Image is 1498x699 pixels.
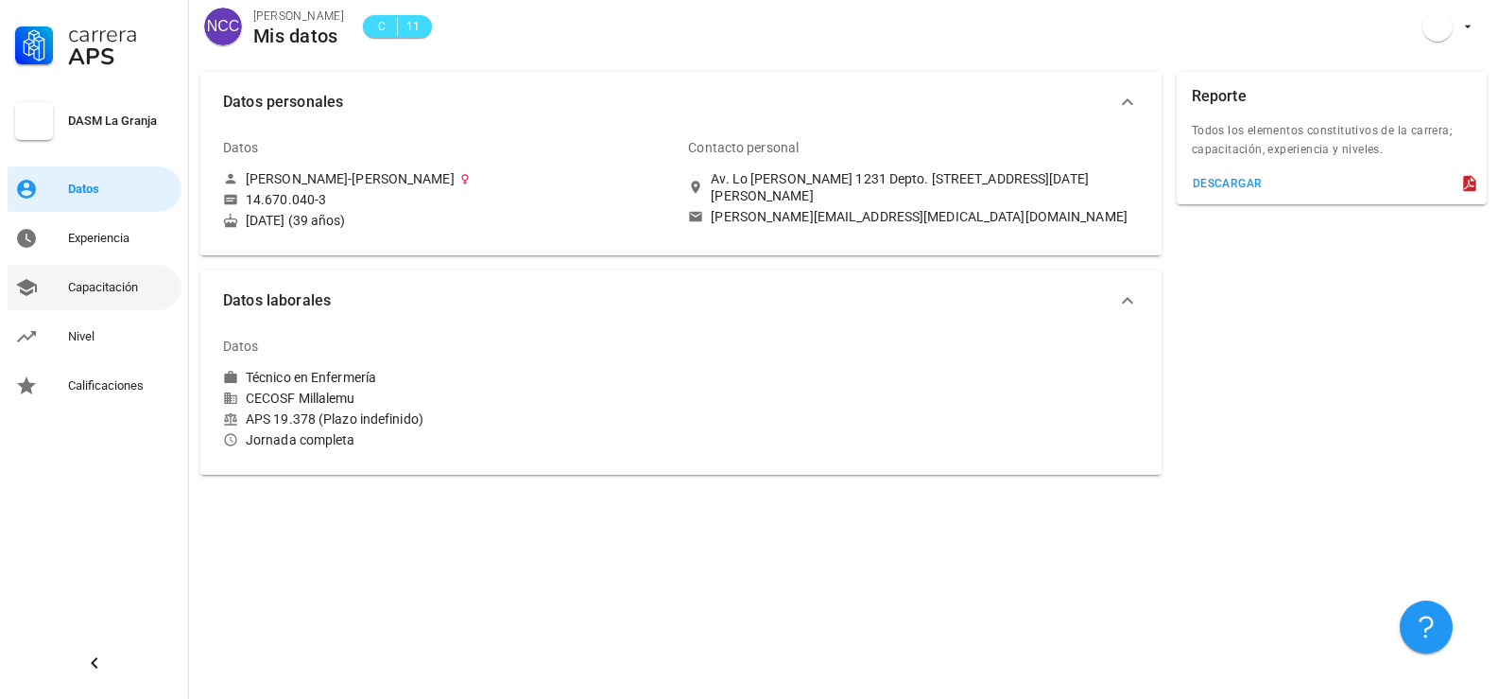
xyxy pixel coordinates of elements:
div: Todos los elementos constitutivos de la carrera; capacitación, experiencia y niveles. [1177,121,1487,170]
div: Contacto personal [688,125,799,170]
button: Datos personales [200,72,1162,132]
div: Técnico en Enfermería [246,369,376,386]
a: Av. Lo [PERSON_NAME] 1231 Depto. [STREET_ADDRESS][DATE][PERSON_NAME] [688,170,1138,204]
div: Capacitación [68,280,174,295]
div: APS [68,45,174,68]
span: NCC [207,8,240,45]
span: 11 [405,17,421,36]
div: CECOSF Millalemu [223,390,673,407]
span: Datos laborales [223,288,1116,314]
div: [DATE] (39 años) [223,212,673,229]
div: Reporte [1192,72,1247,121]
div: DASM La Granja [68,114,174,129]
span: Datos personales [223,89,1116,115]
div: avatar [204,8,242,45]
div: Jornada completa [223,431,673,448]
div: Av. Lo [PERSON_NAME] 1231 Depto. [STREET_ADDRESS][DATE][PERSON_NAME] [711,170,1138,204]
div: descargar [1192,177,1263,190]
button: Datos laborales [200,271,1162,331]
div: Nivel [68,329,174,344]
span: C [374,17,389,36]
div: 14.670.040-3 [246,191,326,208]
button: descargar [1184,170,1270,197]
a: Datos [8,166,181,212]
div: Calificaciones [68,378,174,393]
div: Carrera [68,23,174,45]
div: Experiencia [68,231,174,246]
a: Calificaciones [8,363,181,409]
div: avatar [1422,11,1453,42]
div: APS 19.378 (Plazo indefinido) [223,411,673,428]
a: Capacitación [8,265,181,310]
div: Datos [223,323,259,369]
a: [PERSON_NAME][EMAIL_ADDRESS][MEDICAL_DATA][DOMAIN_NAME] [688,208,1138,225]
div: [PERSON_NAME][EMAIL_ADDRESS][MEDICAL_DATA][DOMAIN_NAME] [711,208,1128,225]
div: [PERSON_NAME]-[PERSON_NAME] [246,170,455,187]
a: Experiencia [8,216,181,261]
div: Datos [223,125,259,170]
a: Nivel [8,314,181,359]
div: Mis datos [253,26,344,46]
div: [PERSON_NAME] [253,7,344,26]
div: Datos [68,182,174,197]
